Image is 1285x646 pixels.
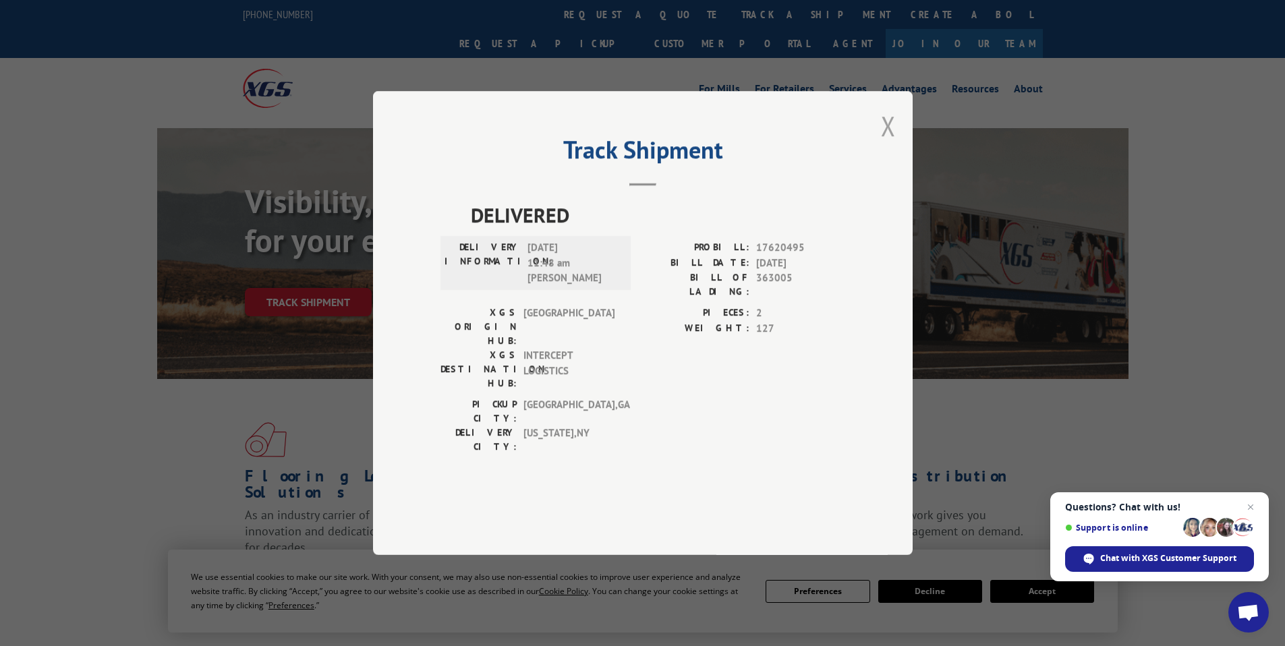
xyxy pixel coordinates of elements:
div: Open chat [1228,592,1269,633]
span: Chat with XGS Customer Support [1100,552,1236,564]
span: [US_STATE] , NY [523,425,615,454]
span: [GEOGRAPHIC_DATA] [523,305,615,348]
label: PROBILL: [643,240,749,256]
span: INTERCEPT LOGISTICS [523,348,615,390]
span: Close chat [1243,499,1259,515]
div: Chat with XGS Customer Support [1065,546,1254,572]
span: 363005 [756,270,845,299]
label: XGS DESTINATION HUB: [440,348,517,390]
span: [GEOGRAPHIC_DATA] , GA [523,397,615,425]
button: Close modal [881,108,896,144]
span: 127 [756,321,845,336]
label: PICKUP CITY: [440,397,517,425]
span: [DATE] 11:48 am [PERSON_NAME] [527,240,619,286]
span: 17620495 [756,240,845,256]
span: 2 [756,305,845,321]
h2: Track Shipment [440,140,845,166]
label: BILL DATE: [643,256,749,271]
span: Support is online [1065,523,1178,533]
label: PIECES: [643,305,749,321]
label: DELIVERY INFORMATION: [445,240,521,286]
label: WEIGHT: [643,321,749,336]
label: XGS ORIGIN HUB: [440,305,517,348]
span: [DATE] [756,256,845,271]
span: DELIVERED [471,200,845,230]
span: Questions? Chat with us! [1065,502,1254,512]
label: BILL OF LADING: [643,270,749,299]
label: DELIVERY CITY: [440,425,517,454]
